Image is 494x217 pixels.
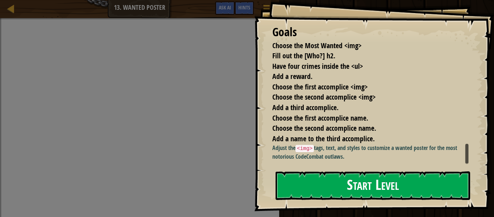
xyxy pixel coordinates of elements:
span: Add a reward. [272,71,312,81]
span: Choose the first accomplice name. [272,113,368,123]
span: Add a name to the third accomplice. [272,134,375,143]
span: Have four crimes inside the <ul> [272,61,363,71]
span: Choose the first accomplice <img> [272,82,368,92]
li: Add a reward. [263,71,467,82]
li: Choose the first accomplice name. [263,113,467,124]
li: Choose the second accomplice name. [263,123,467,134]
li: Add a name to the third accomplice. [263,134,467,144]
li: Choose the first accomplice <img> [263,82,467,92]
span: Ask AI [219,4,231,11]
span: Choose the second accomplice name. [272,123,376,133]
span: Hints [238,4,250,11]
li: Fill out the [Who?] h2. [263,51,467,61]
li: Choose the second accomplice <img> [263,92,467,103]
li: Add a third accomplice. [263,103,467,113]
span: Choose the second accomplice <img> [272,92,376,102]
button: Start Level [276,171,470,200]
button: Ask AI [215,1,235,15]
span: Add a third accomplice. [272,103,338,112]
span: Fill out the [Who?] h2. [272,51,335,60]
li: Have four crimes inside the <ul> [263,61,467,72]
li: Choose the Most Wanted <img> [263,41,467,51]
p: Adjust the tags, text, and styles to customize a wanted poster for the most notorious CodeCombat ... [272,144,469,160]
span: Choose the Most Wanted <img> [272,41,362,50]
div: Goals [272,24,469,41]
code: <img> [295,145,314,152]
